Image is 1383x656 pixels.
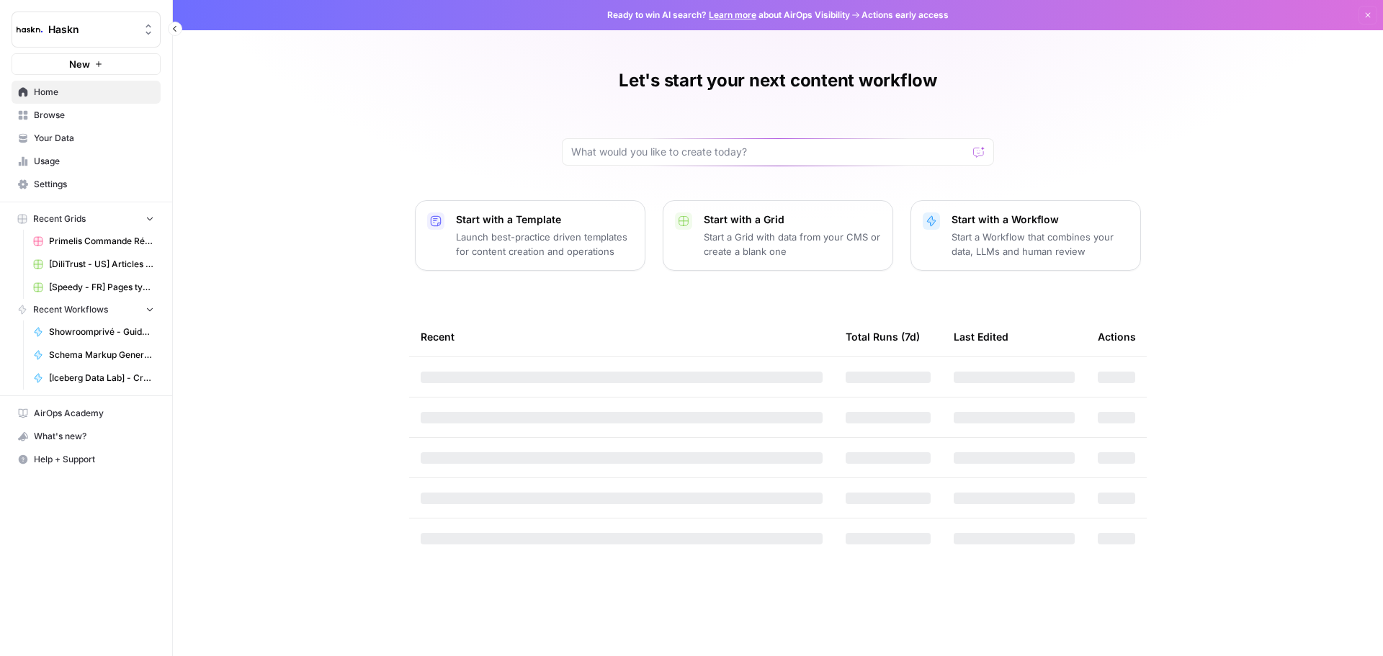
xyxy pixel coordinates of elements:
[27,367,161,390] a: [Iceberg Data Lab] - Création de contenu
[456,230,633,259] p: Launch best-practice driven templates for content creation and operations
[34,86,154,99] span: Home
[12,426,160,447] div: What's new?
[704,230,881,259] p: Start a Grid with data from your CMS or create a blank one
[910,200,1141,271] button: Start with a WorkflowStart a Workflow that combines your data, LLMs and human review
[49,372,154,385] span: [Iceberg Data Lab] - Création de contenu
[49,325,154,338] span: Showroomprivé - Guide d'achat de 800 mots
[421,317,823,356] div: Recent
[27,276,161,299] a: [Speedy - FR] Pages type de pneu & prestation - 800 mots Grid
[69,57,90,71] span: New
[12,12,161,48] button: Workspace: Haskn
[663,200,893,271] button: Start with a GridStart a Grid with data from your CMS or create a blank one
[27,343,161,367] a: Schema Markup Generator
[619,69,937,92] h1: Let's start your next content workflow
[34,109,154,122] span: Browse
[954,317,1008,356] div: Last Edited
[952,212,1129,227] p: Start with a Workflow
[49,349,154,361] span: Schema Markup Generator
[33,212,86,225] span: Recent Grids
[12,299,161,320] button: Recent Workflows
[12,127,161,150] a: Your Data
[12,104,161,127] a: Browse
[861,9,949,22] span: Actions early access
[48,22,135,37] span: Haskn
[415,200,645,271] button: Start with a TemplateLaunch best-practice driven templates for content creation and operations
[12,53,161,75] button: New
[49,281,154,294] span: [Speedy - FR] Pages type de pneu & prestation - 800 mots Grid
[709,9,756,20] a: Learn more
[952,230,1129,259] p: Start a Workflow that combines your data, LLMs and human review
[704,212,881,227] p: Start with a Grid
[607,9,850,22] span: Ready to win AI search? about AirOps Visibility
[12,425,161,448] button: What's new?
[27,320,161,343] a: Showroomprivé - Guide d'achat de 800 mots
[34,155,154,168] span: Usage
[27,253,161,276] a: [DiliTrust - US] Articles de blog 700-1000 mots Grid
[34,407,154,420] span: AirOps Academy
[12,173,161,196] a: Settings
[49,258,154,271] span: [DiliTrust - US] Articles de blog 700-1000 mots Grid
[12,402,161,425] a: AirOps Academy
[12,150,161,173] a: Usage
[34,132,154,145] span: Your Data
[846,317,920,356] div: Total Runs (7d)
[12,208,161,230] button: Recent Grids
[34,178,154,191] span: Settings
[27,230,161,253] a: Primelis Commande Rédaction Netlinking (2).csv
[12,81,161,104] a: Home
[456,212,633,227] p: Start with a Template
[12,448,161,471] button: Help + Support
[17,17,42,42] img: Haskn Logo
[571,145,967,159] input: What would you like to create today?
[33,303,108,316] span: Recent Workflows
[34,453,154,466] span: Help + Support
[49,235,154,248] span: Primelis Commande Rédaction Netlinking (2).csv
[1098,317,1136,356] div: Actions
